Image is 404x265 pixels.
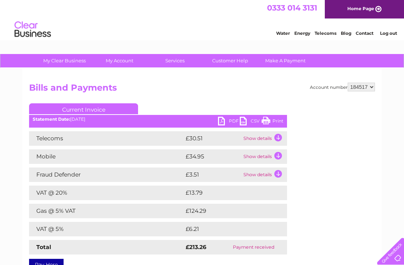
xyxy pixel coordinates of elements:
[36,244,51,250] strong: Total
[31,4,374,35] div: Clear Business is a trading name of Verastar Limited (registered in [GEOGRAPHIC_DATA] No. 3667643...
[242,149,287,164] td: Show details
[29,167,184,182] td: Fraud Defender
[310,83,375,91] div: Account number
[29,222,184,236] td: VAT @ 5%
[35,54,94,67] a: My Clear Business
[90,54,150,67] a: My Account
[186,244,206,250] strong: £213.26
[145,54,205,67] a: Services
[29,83,375,96] h2: Bills and Payments
[255,54,315,67] a: Make A Payment
[242,131,287,146] td: Show details
[29,131,184,146] td: Telecoms
[184,131,242,146] td: £30.51
[315,31,336,36] a: Telecoms
[380,31,397,36] a: Log out
[184,204,274,218] td: £124.29
[242,167,287,182] td: Show details
[218,117,240,127] a: PDF
[14,19,51,41] img: logo.png
[184,149,242,164] td: £34.95
[262,117,283,127] a: Print
[267,4,317,13] a: 0333 014 3131
[29,117,287,122] div: [DATE]
[184,186,272,200] td: £13.79
[184,222,269,236] td: £6.21
[200,54,260,67] a: Customer Help
[356,31,373,36] a: Contact
[240,117,262,127] a: CSV
[29,186,184,200] td: VAT @ 20%
[276,31,290,36] a: Water
[341,31,351,36] a: Blog
[33,116,70,122] b: Statement Date:
[29,103,138,114] a: Current Invoice
[220,240,287,254] td: Payment received
[294,31,310,36] a: Energy
[29,204,184,218] td: Gas @ 5% VAT
[29,149,184,164] td: Mobile
[184,167,242,182] td: £3.51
